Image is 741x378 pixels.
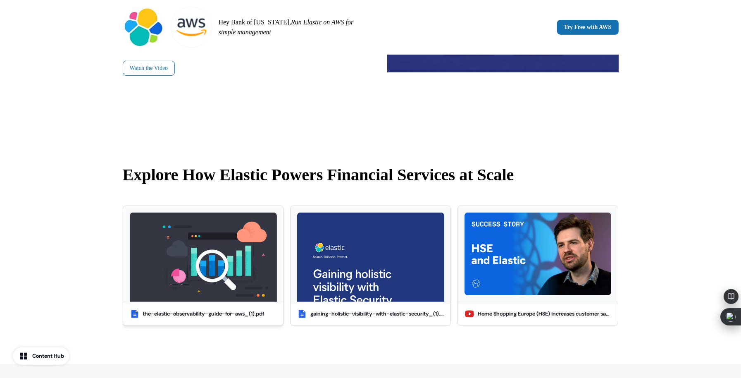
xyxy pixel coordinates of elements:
[465,213,611,295] img: Home Shopping Europe (HSE) increases customer satisfaction using Elasticsearch on AWS
[297,213,444,302] img: gaining-holistic-visibility-with-elastic-security_(1).pdf
[310,310,444,318] div: gaining-holistic-visibility-with-elastic-security_(1).pdf
[130,213,277,302] img: the-elastic-observability-guide-for-aws_(1).pdf
[123,206,284,326] button: the-elastic-observability-guide-for-aws_(1).pdfthe-elastic-observability-guide-for-aws_(1).pdf
[457,206,618,326] button: Home Shopping Europe (HSE) increases customer satisfaction using Elasticsearch on AWSHome Shoppin...
[13,347,69,365] button: Content Hub
[123,163,619,187] p: Explore How Elastic Powers Financial Services at Scale
[478,310,611,318] div: Home Shopping Europe (HSE) increases customer satisfaction using Elasticsearch on AWS
[219,17,367,37] p: Hey Bank of [US_STATE],
[557,20,619,35] a: Try Free with AWS
[123,61,175,76] a: Watch the Video
[32,352,64,360] div: Content Hub
[290,206,451,326] button: gaining-holistic-visibility-with-elastic-security_(1).pdfgaining-holistic-visibility-with-elastic...
[143,310,264,318] div: the-elastic-observability-guide-for-aws_(1).pdf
